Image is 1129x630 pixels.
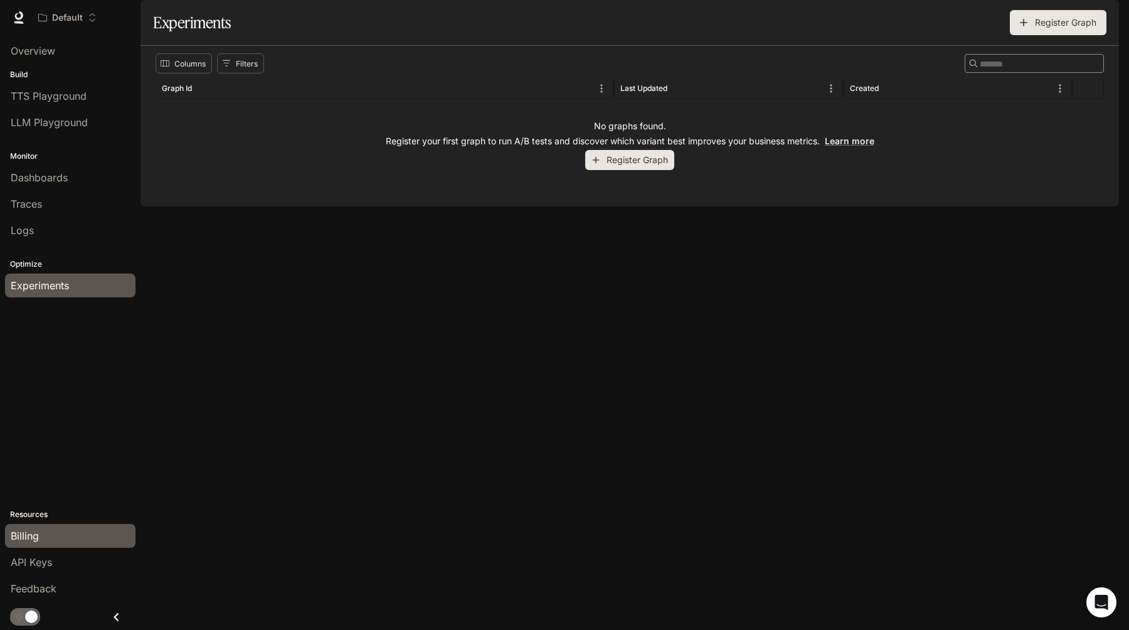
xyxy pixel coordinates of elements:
[162,83,192,93] div: Graph Id
[669,79,687,98] button: Sort
[386,135,874,147] p: Register your first graph to run A/B tests and discover which variant best improves your business...
[880,79,899,98] button: Sort
[1051,79,1069,98] button: Menu
[1010,10,1106,35] button: Register Graph
[217,53,264,73] button: Show filters
[193,79,212,98] button: Sort
[620,83,667,93] div: Last Updated
[825,136,874,146] a: Learn more
[585,150,674,171] button: Register Graph
[592,79,611,98] button: Menu
[822,79,840,98] button: Menu
[850,83,879,93] div: Created
[153,10,231,35] h1: Experiments
[52,13,83,23] p: Default
[1086,587,1116,617] div: Open Intercom Messenger
[594,120,666,132] p: No graphs found.
[965,54,1104,73] div: Search
[33,5,102,30] button: Open workspace menu
[156,53,212,73] button: Select columns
